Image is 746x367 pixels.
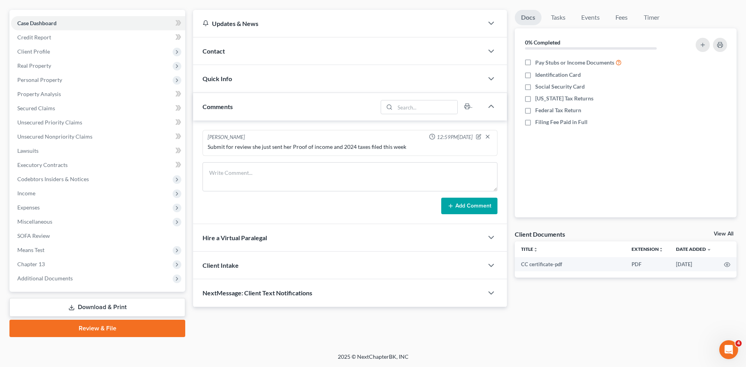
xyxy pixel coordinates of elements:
span: Secured Claims [17,105,55,111]
span: Case Dashboard [17,20,57,26]
span: Executory Contracts [17,161,68,168]
a: Review & File [9,320,185,337]
span: 12:59PM[DATE] [437,133,473,141]
span: Unsecured Nonpriority Claims [17,133,92,140]
a: Download & Print [9,298,185,317]
span: Codebtors Insiders & Notices [17,176,89,182]
i: expand_more [707,247,711,252]
span: Filing Fee Paid in Full [535,118,588,126]
span: Expenses [17,204,40,211]
span: Means Test [17,247,44,253]
a: Executory Contracts [11,158,185,172]
span: Contact [203,47,225,55]
span: Client Intake [203,261,239,269]
span: Personal Property [17,76,62,83]
iframe: Intercom live chat [719,340,738,359]
a: Events [575,10,606,25]
span: [US_STATE] Tax Returns [535,95,593,102]
span: Credit Report [17,34,51,41]
span: NextMessage: Client Text Notifications [203,289,312,297]
a: Timer [637,10,666,25]
a: Property Analysis [11,87,185,101]
span: Additional Documents [17,275,73,282]
a: Secured Claims [11,101,185,115]
a: Docs [515,10,542,25]
a: Extensionunfold_more [632,246,663,252]
span: Identification Card [535,71,581,79]
div: Client Documents [515,230,565,238]
td: PDF [625,257,670,271]
span: Pay Stubs or Income Documents [535,59,614,67]
span: Federal Tax Return [535,106,581,114]
input: Search... [395,100,457,114]
span: Income [17,190,35,196]
div: [PERSON_NAME] [208,133,245,141]
span: Real Property [17,62,51,69]
strong: 0% Completed [525,39,560,46]
td: CC certificate-pdf [515,257,625,271]
span: Chapter 13 [17,261,45,267]
span: Hire a Virtual Paralegal [203,234,267,241]
a: Titleunfold_more [521,246,538,252]
i: unfold_more [533,247,538,252]
span: Unsecured Priority Claims [17,119,82,126]
span: 4 [735,340,742,347]
span: SOFA Review [17,232,50,239]
div: 2025 © NextChapterBK, INC [149,353,597,367]
a: Case Dashboard [11,16,185,30]
td: [DATE] [670,257,718,271]
span: Miscellaneous [17,218,52,225]
a: SOFA Review [11,229,185,243]
div: Submit for review she just sent her Proof of income and 2024 taxes filed this week [208,143,492,151]
i: unfold_more [659,247,663,252]
a: Fees [609,10,634,25]
span: Client Profile [17,48,50,55]
span: Comments [203,103,233,110]
a: Lawsuits [11,144,185,158]
button: Add Comment [441,198,497,214]
a: Unsecured Nonpriority Claims [11,130,185,144]
a: Date Added expand_more [676,246,711,252]
a: Unsecured Priority Claims [11,115,185,130]
span: Quick Info [203,75,232,82]
span: Lawsuits [17,147,39,154]
a: View All [714,231,733,237]
a: Tasks [545,10,572,25]
span: Property Analysis [17,91,61,97]
a: Credit Report [11,30,185,44]
div: Updates & News [203,19,474,28]
span: Social Security Card [535,83,585,91]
